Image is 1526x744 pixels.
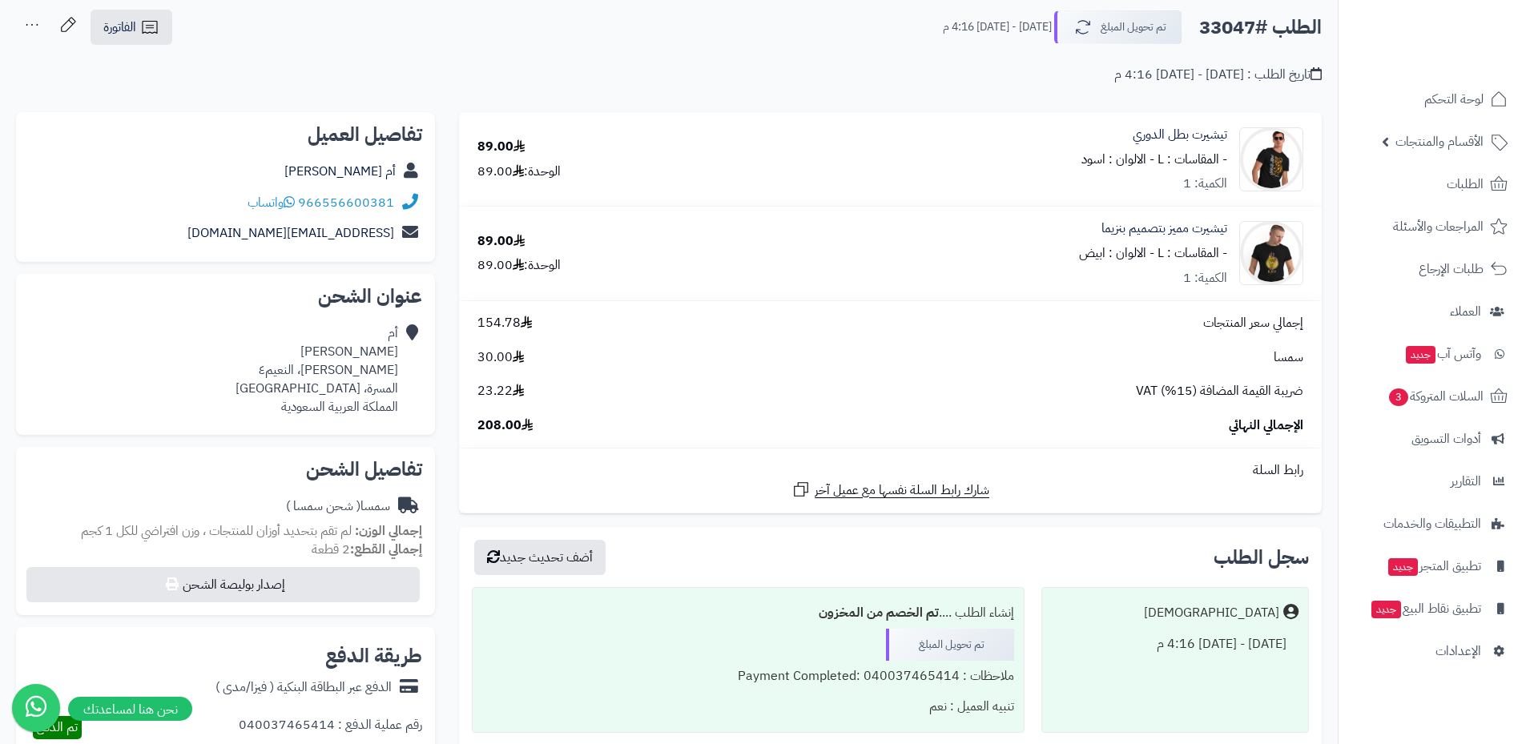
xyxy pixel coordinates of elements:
[943,19,1052,35] small: [DATE] - [DATE] 4:16 م
[1419,258,1484,280] span: طلبات الإرجاع
[477,256,561,275] div: الوحدة: 89.00
[1370,597,1481,620] span: تطبيق نقاط البيع
[1395,131,1484,153] span: الأقسام والمنتجات
[1348,462,1516,501] a: التقارير
[1199,11,1322,44] h2: الطلب #33047
[1114,66,1322,84] div: تاريخ الطلب : [DATE] - [DATE] 4:16 م
[477,138,525,156] div: 89.00
[1348,335,1516,373] a: وآتس آبجديد
[1348,589,1516,628] a: تطبيق نقاط البيعجديد
[1183,269,1227,288] div: الكمية: 1
[465,461,1315,480] div: رابط السلة
[350,540,422,559] strong: إجمالي القطع:
[1136,382,1303,400] span: ضريبة القيمة المضافة (15%) VAT
[1424,88,1484,111] span: لوحة التحكم
[474,540,606,575] button: أضف تحديث جديد
[1348,632,1516,670] a: الإعدادات
[26,567,420,602] button: إصدار بوليصة الشحن
[482,661,1013,692] div: ملاحظات : Payment Completed: 040037465414
[1052,629,1299,660] div: [DATE] - [DATE] 4:16 م
[286,497,390,516] div: سمسا
[1081,150,1154,169] small: - الالوان : اسود
[1158,150,1227,169] small: - المقاسات : L
[103,18,136,37] span: الفاتورة
[312,540,422,559] small: 2 قطعة
[29,125,422,144] h2: تفاصيل العميل
[1348,207,1516,246] a: المراجعات والأسئلة
[1404,343,1481,365] span: وآتس آب
[1054,10,1182,44] button: تم تحويل المبلغ
[1274,348,1303,367] span: سمسا
[1348,547,1516,585] a: تطبيق المتجرجديد
[239,716,422,739] div: رقم عملية الدفع : 040037465414
[815,481,989,500] span: شارك رابط السلة نفسها مع عميل آخر
[1411,428,1481,450] span: أدوات التسويق
[1389,388,1408,406] span: 3
[1348,80,1516,119] a: لوحة التحكم
[1240,221,1303,285] img: 1688470749-28-90x90.jpg
[477,314,532,332] span: 154.78
[29,460,422,479] h2: تفاصيل الشحن
[1229,416,1303,435] span: الإجمالي النهائي
[482,597,1013,629] div: إنشاء الطلب ....
[1388,558,1418,576] span: جديد
[325,646,422,666] h2: طريقة الدفع
[1240,127,1303,191] img: 1686173570-24%20(1)-90x90.jpg
[1387,555,1481,577] span: تطبيق المتجر
[298,193,394,212] a: 966556600381
[1144,604,1279,622] div: [DEMOGRAPHIC_DATA]
[1348,250,1516,288] a: طلبات الإرجاع
[1348,505,1516,543] a: التطبيقات والخدمات
[477,232,525,251] div: 89.00
[1383,513,1481,535] span: التطبيقات والخدمات
[1101,219,1227,238] a: تيشيرت مميز بتصميم بنزيما
[1451,470,1481,493] span: التقارير
[1387,385,1484,408] span: السلات المتروكة
[477,416,533,435] span: 208.00
[1133,126,1227,144] a: تيشيرت بطل الدوري
[819,603,939,622] b: تم الخصم من المخزون
[236,324,398,416] div: أم [PERSON_NAME] [PERSON_NAME]، النعيم٤ المسرة، [GEOGRAPHIC_DATA] المملكة العربية السعودية
[81,521,352,541] span: لم تقم بتحديد أوزان للمنتجات ، وزن افتراضي للكل 1 كجم
[1435,640,1481,662] span: الإعدادات
[1203,314,1303,332] span: إجمالي سعر المنتجات
[215,678,392,697] div: الدفع عبر البطاقة البنكية ( فيزا/مدى )
[1079,243,1154,263] small: - الالوان : ابيض
[886,629,1014,661] div: تم تحويل المبلغ
[286,497,360,516] span: ( شحن سمسا )
[482,691,1013,722] div: تنبيه العميل : نعم
[91,10,172,45] a: الفاتورة
[477,163,561,181] div: الوحدة: 89.00
[1406,346,1435,364] span: جديد
[1450,300,1481,323] span: العملاء
[248,193,295,212] a: واتساب
[187,223,394,243] a: [EMAIL_ADDRESS][DOMAIN_NAME]
[791,480,989,500] a: شارك رابط السلة نفسها مع عميل آخر
[1348,420,1516,458] a: أدوات التسويق
[1158,243,1227,263] small: - المقاسات : L
[1348,292,1516,331] a: العملاء
[477,348,524,367] span: 30.00
[1371,601,1401,618] span: جديد
[1183,175,1227,193] div: الكمية: 1
[1348,165,1516,203] a: الطلبات
[1214,548,1309,567] h3: سجل الطلب
[477,382,524,400] span: 23.22
[1393,215,1484,238] span: المراجعات والأسئلة
[284,162,396,181] a: أم [PERSON_NAME]
[355,521,422,541] strong: إجمالي الوزن:
[29,287,422,306] h2: عنوان الشحن
[1348,377,1516,416] a: السلات المتروكة3
[1447,173,1484,195] span: الطلبات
